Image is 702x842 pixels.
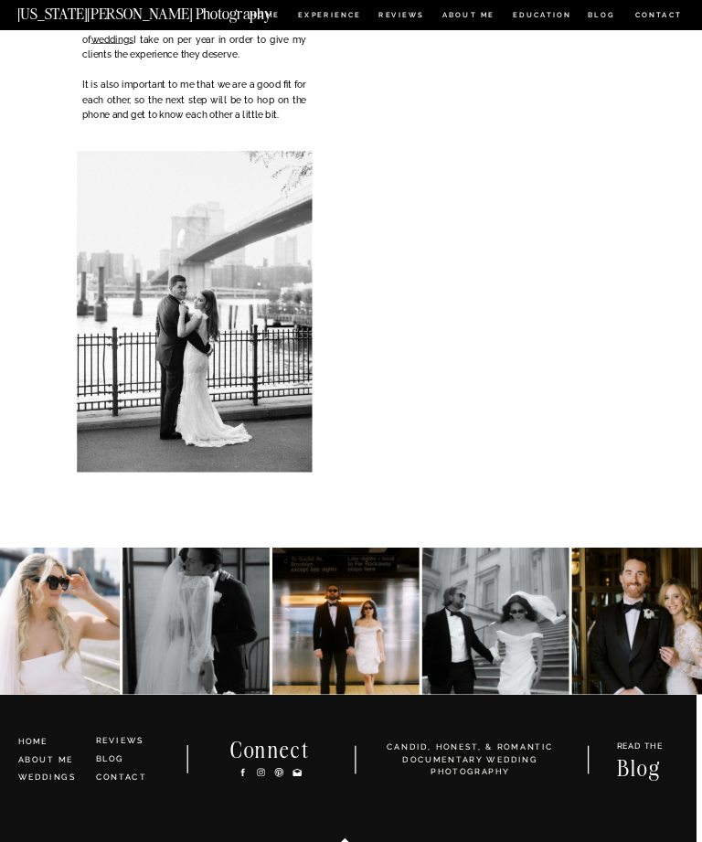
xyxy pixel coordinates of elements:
h3: candid, honest, & romantic Documentary Wedding photography [372,741,569,777]
a: WEDDINGS [18,773,77,782]
a: Blog [605,758,673,776]
a: BLOG [588,12,616,22]
img: Kat & Jett, NYC style [422,548,569,695]
img: Anna & Felipe — embracing the moment, and the magic follows. [122,548,270,695]
a: HOME [249,12,282,22]
a: CONTACT [96,772,146,781]
img: K&J [272,548,420,695]
h2: Connect [215,740,324,758]
a: HOME [18,735,86,748]
a: REVIEWS [378,12,422,22]
a: EDUCATION [511,12,572,22]
a: CONTACT [634,9,683,22]
a: BLOG [96,754,124,763]
a: READ THE [611,741,668,753]
a: ABOUT ME [441,12,495,22]
a: weddings [91,35,134,46]
a: REVIEWS [96,736,144,745]
a: [US_STATE][PERSON_NAME] Photography [17,5,311,16]
a: ABOUT ME [18,754,73,763]
a: Experience [298,12,359,22]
